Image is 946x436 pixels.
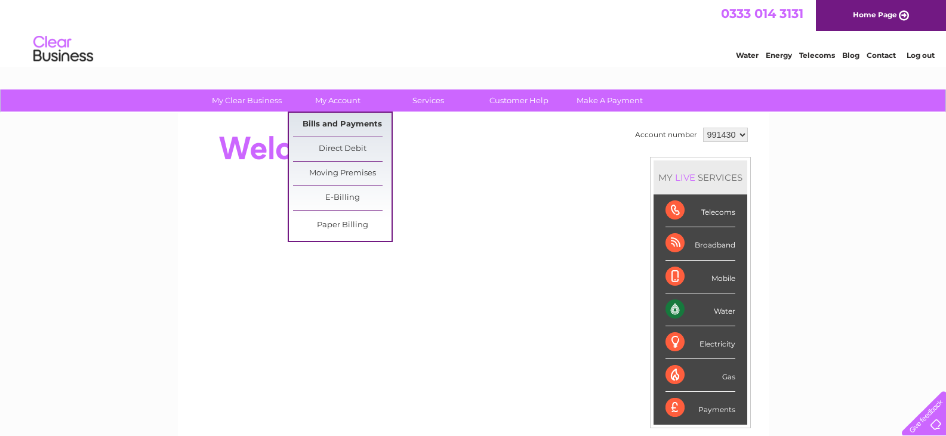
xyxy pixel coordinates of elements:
[470,89,568,112] a: Customer Help
[665,359,735,392] div: Gas
[665,261,735,293] div: Mobile
[192,7,756,58] div: Clear Business is a trading name of Verastar Limited (registered in [GEOGRAPHIC_DATA] No. 3667643...
[842,51,859,60] a: Blog
[673,172,698,183] div: LIVE
[293,113,392,137] a: Bills and Payments
[766,51,792,60] a: Energy
[293,162,392,185] a: Moving Premises
[665,227,735,260] div: Broadband
[665,293,735,326] div: Water
[33,31,94,67] img: logo.png
[907,51,935,60] a: Log out
[665,392,735,424] div: Payments
[632,125,700,145] td: Account number
[293,214,392,237] a: Paper Billing
[379,89,477,112] a: Services
[799,51,835,60] a: Telecoms
[721,6,803,21] a: 0333 014 3131
[288,89,387,112] a: My Account
[736,51,759,60] a: Water
[560,89,659,112] a: Make A Payment
[654,160,747,194] div: MY SERVICES
[867,51,896,60] a: Contact
[198,89,296,112] a: My Clear Business
[665,194,735,227] div: Telecoms
[293,137,392,161] a: Direct Debit
[665,326,735,359] div: Electricity
[293,186,392,210] a: E-Billing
